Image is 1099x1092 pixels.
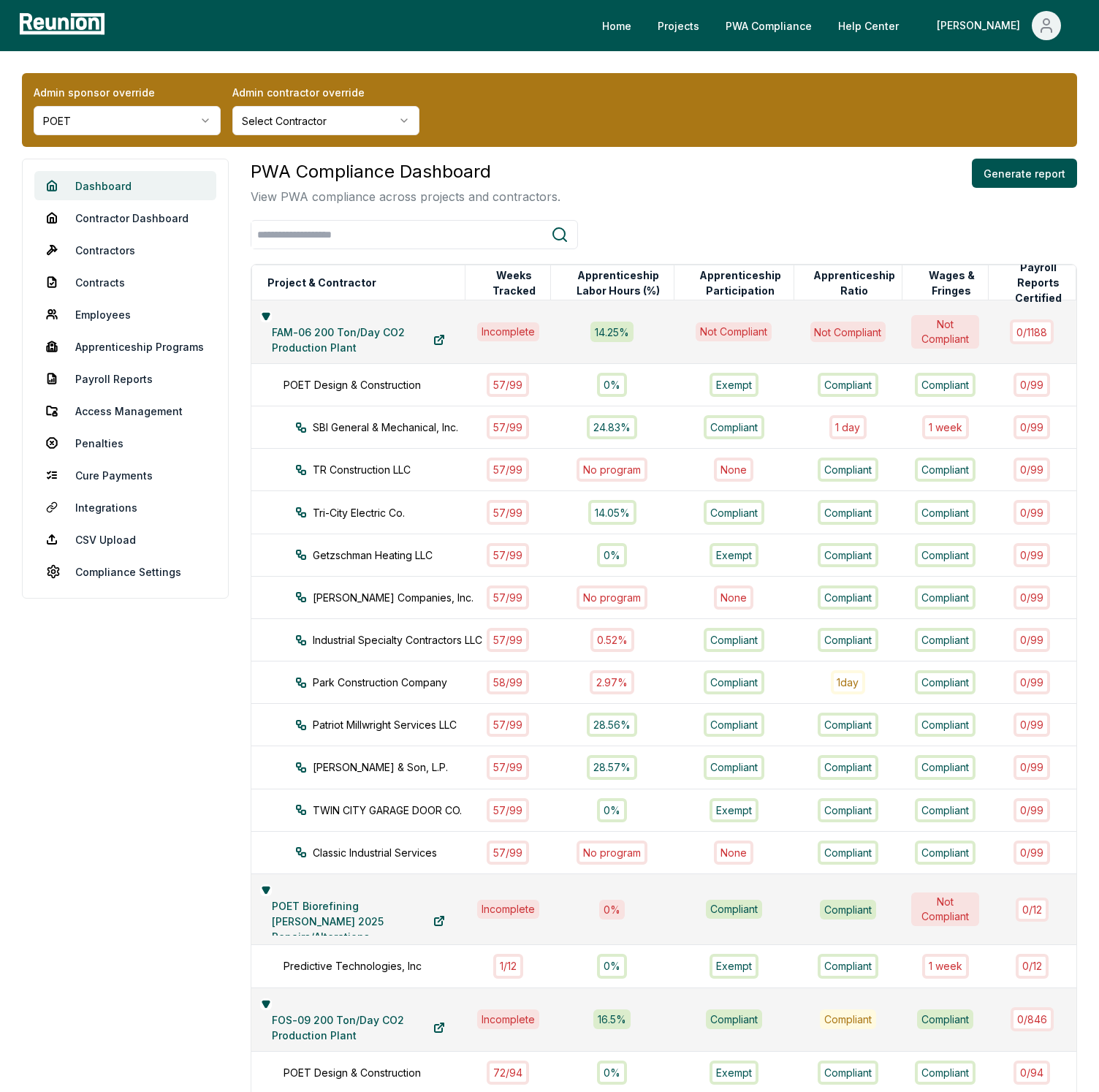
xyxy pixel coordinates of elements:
[915,713,976,737] div: Compliant
[563,268,674,297] button: Apprenticeship Labor Hours (%)
[818,500,878,524] div: Compliant
[34,85,221,100] label: Admin sponsor override
[34,300,216,329] a: Employees
[807,268,902,297] button: Apprenticeship Ratio
[265,268,379,297] button: Project & Contractor
[818,755,878,779] div: Compliant
[937,11,1026,40] div: [PERSON_NAME]
[260,325,457,354] a: FAM-06 200 Ton/Day CO2 Production Plant
[34,460,216,490] a: Cure Payments
[818,841,878,865] div: Compliant
[295,675,492,690] div: Park Construction Company
[487,500,529,524] div: 57 / 99
[1016,954,1049,978] div: 0 / 12
[295,590,492,605] div: [PERSON_NAME] Companies, Inc.
[818,798,878,822] div: Compliant
[597,954,627,978] div: 0%
[972,159,1077,188] button: Generate report
[831,670,866,694] div: 1 day
[295,462,492,477] div: TR Construction LLC
[295,632,492,648] div: Industrial Specialty Contractors LLC
[1010,319,1054,344] div: 0 / 1188
[915,458,976,482] div: Compliant
[915,628,976,652] div: Compliant
[915,373,976,397] div: Compliant
[487,841,529,865] div: 57 / 99
[1014,543,1050,567] div: 0 / 99
[1014,713,1050,737] div: 0 / 99
[818,713,878,737] div: Compliant
[704,670,764,694] div: Compliant
[487,755,529,779] div: 57 / 99
[34,493,216,522] a: Integrations
[251,159,560,185] h3: PWA Compliance Dashboard
[915,755,976,779] div: Compliant
[704,628,764,652] div: Compliant
[590,322,634,341] div: 14.25 %
[687,268,794,297] button: Apprenticeship Participation
[1001,268,1076,297] button: Payroll Reports Certified
[597,543,627,567] div: 0%
[706,1009,762,1028] div: Compliant
[714,585,753,610] div: None
[487,1061,529,1085] div: 72 / 94
[284,958,480,974] div: Predictive Technologies, Inc
[577,458,647,482] div: No program
[818,628,878,652] div: Compliant
[706,900,762,919] div: Compliant
[34,171,216,200] a: Dashboard
[1014,670,1050,694] div: 0 / 99
[1014,798,1050,822] div: 0 / 99
[260,1013,457,1042] a: FOS-09 200 Ton/Day CO2 Production Plant
[587,755,637,779] div: 28.57%
[593,1009,631,1029] div: 16.5 %
[588,500,636,524] div: 14.05%
[818,954,878,978] div: Compliant
[915,585,976,610] div: Compliant
[232,85,419,100] label: Admin contractor override
[590,670,634,694] div: 2.97%
[1014,500,1050,524] div: 0 / 99
[295,547,492,563] div: Getzschman Heating LLC
[487,373,529,397] div: 57 / 99
[34,332,216,361] a: Apprenticeship Programs
[590,628,634,652] div: 0.52%
[590,11,1084,40] nav: Main
[34,203,216,232] a: Contractor Dashboard
[818,585,878,610] div: Compliant
[587,713,637,737] div: 28.56%
[915,500,976,524] div: Compliant
[34,268,216,297] a: Contracts
[704,713,764,737] div: Compliant
[590,11,643,40] a: Home
[487,798,529,822] div: 57 / 99
[1014,458,1050,482] div: 0 / 99
[478,268,549,297] button: Weeks Tracked
[34,428,216,458] a: Penalties
[597,1061,627,1085] div: 0%
[1014,841,1050,865] div: 0 / 99
[295,420,492,435] div: SBI General & Mechanical, Inc.
[911,315,979,349] div: Not Compliant
[295,845,492,860] div: Classic Industrial Services
[599,900,625,920] div: 0 %
[34,396,216,425] a: Access Management
[577,585,647,610] div: No program
[925,11,1073,40] button: [PERSON_NAME]
[1014,415,1050,439] div: 0 / 99
[818,1061,878,1085] div: Compliant
[710,373,758,397] div: Exempt
[487,415,529,439] div: 57 / 99
[915,268,987,297] button: Wages & Fringes
[818,373,878,397] div: Compliant
[818,458,878,482] div: Compliant
[295,803,492,818] div: TWIN CITY GARAGE DOOR CO.
[915,543,976,567] div: Compliant
[704,500,764,524] div: Compliant
[710,543,758,567] div: Exempt
[597,798,627,822] div: 0%
[487,713,529,737] div: 57 / 99
[915,841,976,865] div: Compliant
[1014,1061,1050,1085] div: 0 / 94
[295,759,492,775] div: [PERSON_NAME] & Son, L.P.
